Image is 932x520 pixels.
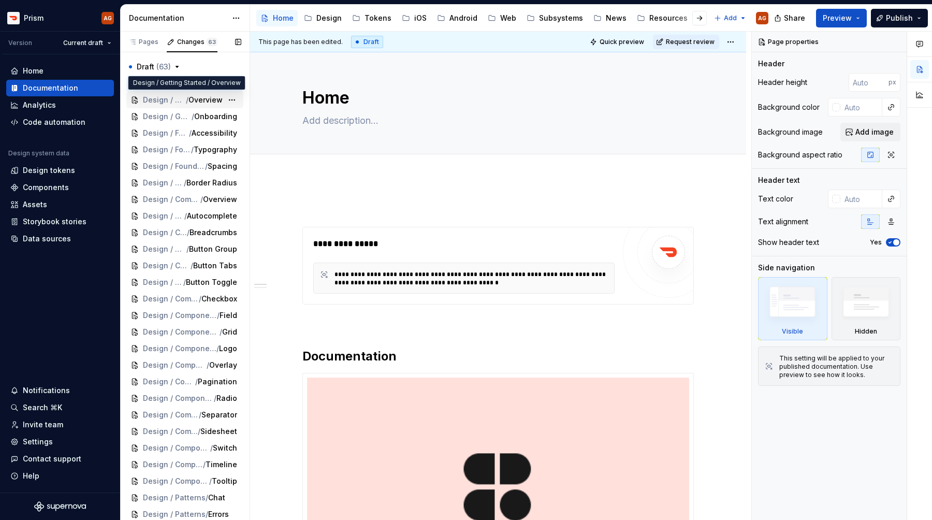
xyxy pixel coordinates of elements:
[126,357,243,373] a: Design / Components/Overlay
[23,437,53,447] div: Settings
[302,348,694,365] h2: Documentation
[6,382,114,399] button: Notifications
[34,501,86,512] a: Supernova Logo
[6,399,114,416] button: Search ⌘K
[758,150,842,160] div: Background aspect ratio
[351,36,383,48] div: Draft
[23,420,63,430] div: Invite team
[126,340,243,357] a: Design / Components/Logo
[207,360,209,370] span: /
[823,13,852,23] span: Preview
[23,402,62,413] div: Search ⌘K
[522,10,587,26] a: Subsystems
[207,38,217,46] span: 63
[194,111,237,122] span: Onboarding
[500,13,516,23] div: Web
[649,13,688,23] div: Resources
[143,95,186,105] span: Design / Getting Started
[8,39,32,47] div: Version
[189,128,192,138] span: /
[23,165,75,176] div: Design tokens
[6,451,114,467] button: Contact support
[855,327,877,336] div: Hidden
[855,127,894,137] span: Add image
[449,13,477,23] div: Android
[758,194,793,204] div: Text color
[143,178,184,188] span: Design / Foundations
[126,92,243,108] a: Design / Getting Started/Overview
[724,14,737,22] span: Add
[195,377,198,387] span: /
[6,114,114,131] a: Code automation
[143,261,191,271] span: Design / Components
[365,13,391,23] div: Tokens
[214,393,216,403] span: /
[7,12,20,24] img: bd52d190-91a7-4889-9e90-eccda45865b1.png
[666,38,715,46] span: Request review
[6,196,114,213] a: Assets
[210,443,213,453] span: /
[23,234,71,244] div: Data sources
[126,241,243,257] a: Design / Components/Button Group
[784,13,805,23] span: Share
[143,393,214,403] span: Design / Components
[6,213,114,230] a: Storybook stories
[143,426,198,437] span: Design / Components
[143,227,187,238] span: Design / Components
[186,244,189,254] span: /
[6,468,114,484] button: Help
[143,377,195,387] span: Design / Components
[198,426,200,437] span: /
[840,190,882,208] input: Auto
[758,175,800,185] div: Header text
[209,476,212,486] span: /
[6,179,114,196] a: Components
[24,13,43,23] div: Prism
[208,493,225,503] span: Chat
[186,178,237,188] span: Border Radius
[208,161,237,171] span: Spacing
[300,85,692,110] textarea: Home
[143,493,206,503] span: Design / Patterns
[192,111,194,122] span: /
[220,310,237,321] span: Field
[201,410,237,420] span: Separator
[758,127,823,137] div: Background image
[23,199,47,210] div: Assets
[587,35,649,49] button: Quick preview
[199,410,201,420] span: /
[6,230,114,247] a: Data sources
[128,76,245,90] div: Design / Getting Started / Overview
[126,158,243,175] a: Design / Foundations/Spacing
[188,95,223,105] span: Overview
[126,473,243,489] a: Design / Components/Tooltip
[589,10,631,26] a: News
[143,145,191,155] span: Design / Foundations
[126,324,243,340] a: Design / Components/Grid
[184,178,186,188] span: /
[126,208,243,224] a: Design / Components/Autocomplete
[143,294,199,304] span: Design / Components
[126,440,243,456] a: Design / Components/Switch
[192,128,237,138] span: Accessibility
[143,128,189,138] span: Design / Foundations
[217,310,220,321] span: /
[143,343,216,354] span: Design / Components
[258,38,343,46] span: This page has been edited.
[190,227,237,238] span: Breadcrumbs
[206,509,208,519] span: /
[143,244,186,254] span: Design / Components
[209,360,237,370] span: Overlay
[433,10,482,26] a: Android
[6,162,114,179] a: Design tokens
[398,10,431,26] a: iOS
[200,194,203,205] span: /
[6,97,114,113] a: Analytics
[758,59,784,69] div: Header
[143,194,200,205] span: Design / Components
[653,35,719,49] button: Request review
[849,73,889,92] input: Auto
[126,224,243,241] a: Design / Components/Breadcrumbs
[126,456,243,473] a: Design / Components/Timeline
[23,471,39,481] div: Help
